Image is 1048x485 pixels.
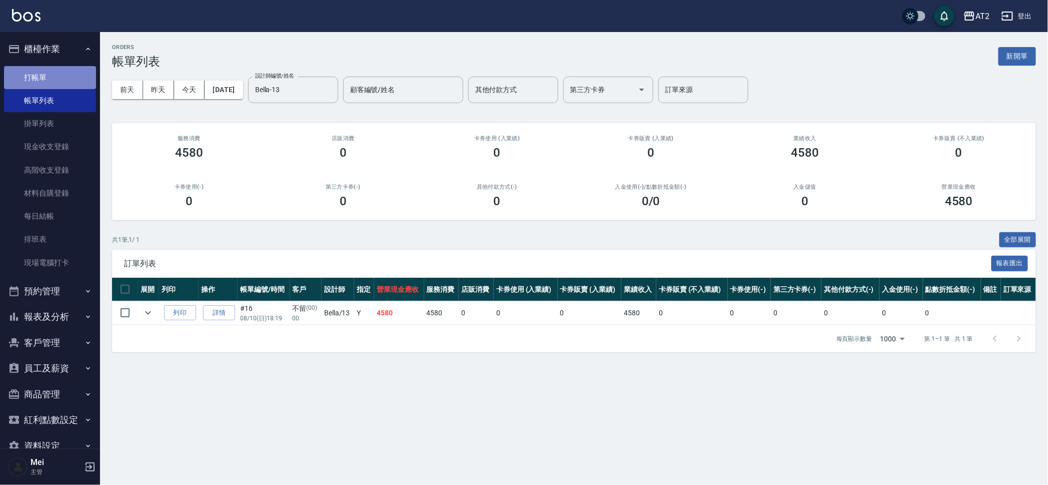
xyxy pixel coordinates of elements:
[240,314,288,323] p: 08/10 (日) 18:19
[771,278,821,301] th: 第三方卡券(-)
[322,278,354,301] th: 設計師
[4,135,96,158] a: 現金收支登錄
[374,278,424,301] th: 營業現金應收
[981,278,1001,301] th: 備註
[876,325,908,352] div: 1000
[307,303,318,314] p: (00)
[771,301,821,325] td: 0
[4,36,96,62] button: 櫃檯作業
[255,72,294,80] label: 設計師編號/姓名
[740,184,870,190] h2: 入金儲值
[1001,278,1036,301] th: 訂單來源
[138,278,159,301] th: 展開
[4,182,96,205] a: 材料自購登錄
[991,256,1028,271] button: 報表匯出
[997,7,1036,26] button: 登出
[494,194,501,208] h3: 0
[955,146,962,160] h3: 0
[141,305,156,320] button: expand row
[586,184,716,190] h2: 入金使用(-) /點數折抵金額(-)
[4,251,96,274] a: 現場電腦打卡
[923,278,981,301] th: 點數折抵金額(-)
[821,278,879,301] th: 其他付款方式(-)
[558,278,622,301] th: 卡券販賣 (入業績)
[558,301,622,325] td: 0
[728,278,771,301] th: 卡券使用(-)
[124,184,254,190] h2: 卡券使用(-)
[4,112,96,135] a: 掛單列表
[459,278,494,301] th: 店販消費
[959,6,993,27] button: AT2
[998,47,1036,66] button: 新開單
[821,301,879,325] td: 0
[293,314,319,323] p: 00
[894,184,1024,190] h2: 營業現金應收
[801,194,808,208] h3: 0
[199,278,238,301] th: 操作
[354,278,374,301] th: 指定
[174,81,205,99] button: 今天
[459,301,494,325] td: 0
[791,146,819,160] h3: 4580
[894,135,1024,142] h2: 卡券販賣 (不入業績)
[205,81,243,99] button: [DATE]
[836,334,872,343] p: 每頁顯示數量
[740,135,870,142] h2: 業績收入
[4,205,96,228] a: 每日結帳
[4,228,96,251] a: 排班表
[923,301,981,325] td: 0
[290,278,322,301] th: 客戶
[8,457,28,477] img: Person
[186,194,193,208] h3: 0
[424,301,459,325] td: 4580
[31,457,82,467] h5: Mei
[112,44,160,51] h2: ORDERS
[143,81,174,99] button: 昨天
[621,278,656,301] th: 業績收入
[112,55,160,69] h3: 帳單列表
[203,305,235,321] a: 詳情
[494,301,558,325] td: 0
[374,301,424,325] td: 4580
[4,330,96,356] button: 客戶管理
[4,66,96,89] a: 打帳單
[278,135,408,142] h2: 店販消費
[238,301,290,325] td: #16
[991,258,1028,268] a: 報表匯出
[4,433,96,459] button: 資料設定
[175,146,203,160] h3: 4580
[4,159,96,182] a: 高階收支登錄
[112,235,140,244] p: 共 1 筆, 1 / 1
[998,51,1036,61] a: 新開單
[432,135,562,142] h2: 卡券使用 (入業績)
[634,82,650,98] button: Open
[879,301,923,325] td: 0
[999,232,1036,248] button: 全部展開
[945,194,973,208] h3: 4580
[494,146,501,160] h3: 0
[975,10,989,23] div: AT2
[924,334,973,343] p: 第 1–1 筆 共 1 筆
[728,301,771,325] td: 0
[124,135,254,142] h3: 服務消費
[354,301,374,325] td: Y
[642,194,660,208] h3: 0 /0
[293,303,319,314] div: 不留
[586,135,716,142] h2: 卡券販賣 (入業績)
[494,278,558,301] th: 卡券使用 (入業績)
[621,301,656,325] td: 4580
[656,301,727,325] td: 0
[340,194,347,208] h3: 0
[4,407,96,433] button: 紅利點數設定
[647,146,654,160] h3: 0
[4,89,96,112] a: 帳單列表
[934,6,954,26] button: save
[322,301,354,325] td: Bella /13
[879,278,923,301] th: 入金使用(-)
[424,278,459,301] th: 服務消費
[278,184,408,190] h2: 第三方卡券(-)
[4,355,96,381] button: 員工及薪資
[159,278,198,301] th: 列印
[238,278,290,301] th: 帳單編號/時間
[4,381,96,407] button: 商品管理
